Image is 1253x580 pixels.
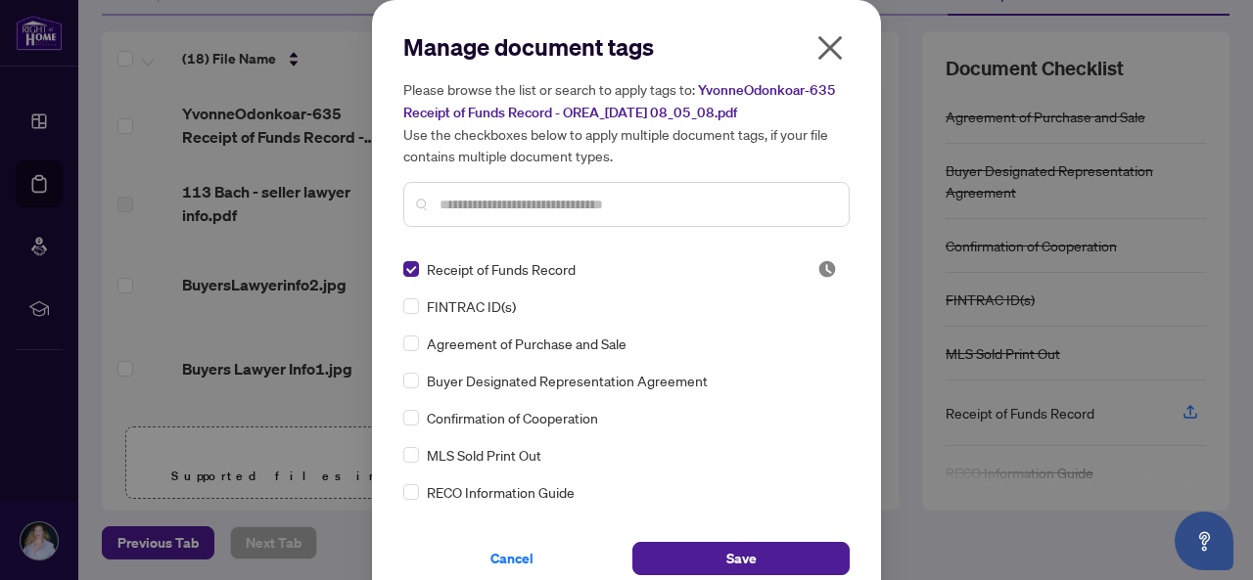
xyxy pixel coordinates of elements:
[403,78,850,166] h5: Please browse the list or search to apply tags to: Use the checkboxes below to apply multiple doc...
[427,370,708,391] span: Buyer Designated Representation Agreement
[427,295,516,317] span: FINTRAC ID(s)
[1175,512,1233,570] button: Open asap
[632,542,850,575] button: Save
[817,259,837,279] img: status
[427,444,541,466] span: MLS Sold Print Out
[490,543,534,574] span: Cancel
[427,258,576,280] span: Receipt of Funds Record
[427,481,575,503] span: RECO Information Guide
[427,407,598,428] span: Confirmation of Cooperation
[814,32,846,64] span: close
[817,259,837,279] span: Pending Review
[403,31,850,63] h2: Manage document tags
[726,543,757,574] span: Save
[427,333,626,354] span: Agreement of Purchase and Sale
[403,542,621,575] button: Cancel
